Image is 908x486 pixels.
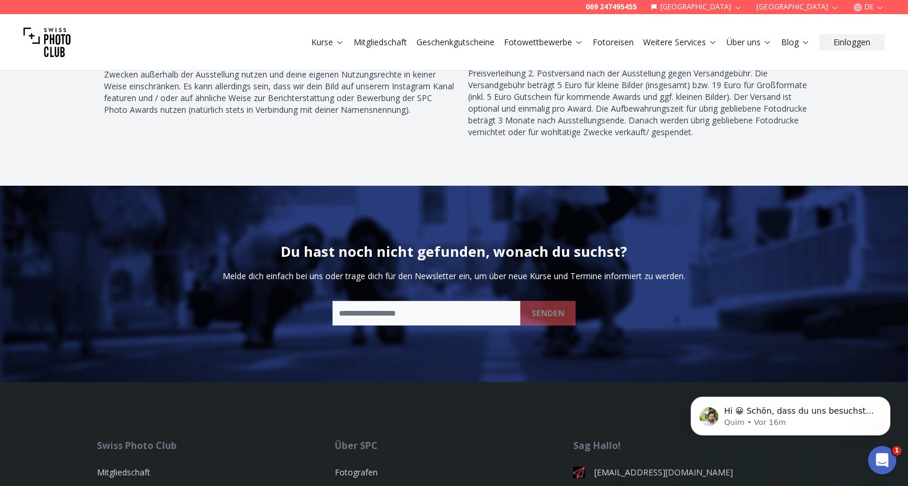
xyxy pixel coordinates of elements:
button: Fotoreisen [588,34,638,51]
button: SENDEN [520,301,576,326]
div: Swiss Photo Club [97,438,335,453]
a: Fotowettbewerbe [504,36,583,48]
button: Über uns [722,34,776,51]
b: SENDEN [532,307,564,319]
a: 069 247495455 [586,2,637,12]
button: Weitere Services [638,34,722,51]
a: Mitgliedschaft [97,467,150,478]
a: Geschenkgutscheine [416,36,495,48]
div: Sag Hallo! [573,438,811,453]
button: Einloggen [819,34,885,51]
a: Fotoreisen [593,36,634,48]
a: Fotografen [335,467,378,478]
a: Weitere Services [643,36,717,48]
iframe: Intercom live chat [868,446,896,474]
li: : Die Rechte an deinem Bild/ deinen Bildern bleiben immer zu 100% uneingeschränkt bei dir. Wir we... [101,45,457,116]
div: Über SPC [335,438,573,453]
a: Blog [781,36,810,48]
p: Melde dich einfach bei uns oder trage dich für den Newsletter ein, um über neue Kurse und Termine... [223,270,685,282]
a: [EMAIL_ADDRESS][DOMAIN_NAME] [573,467,811,478]
iframe: Intercom notifications Nachricht [673,372,908,454]
span: 1 [892,446,902,455]
img: Swiss photo club [23,19,70,66]
li: der Druck deines Fotos gehört nach der Ausstellung dir (falls er nicht verkauft wurde). Du hast d... [465,32,820,138]
button: Blog [776,34,815,51]
button: Fotowettbewerbe [499,34,588,51]
a: Mitgliedschaft [354,36,407,48]
button: Mitgliedschaft [349,34,412,51]
h2: Du hast noch nicht gefunden, wonach du suchst? [281,242,627,261]
button: Kurse [307,34,349,51]
a: Über uns [727,36,772,48]
button: Geschenkgutscheine [412,34,499,51]
a: Kurse [311,36,344,48]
